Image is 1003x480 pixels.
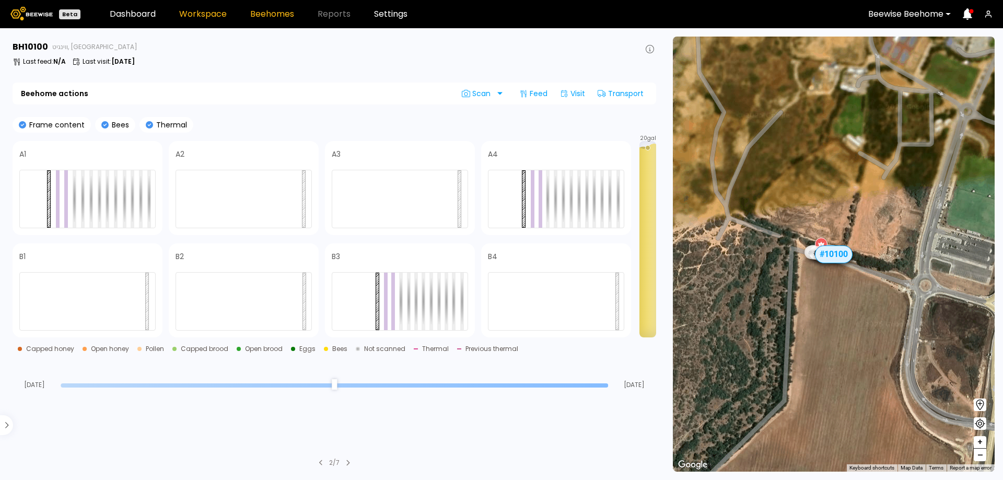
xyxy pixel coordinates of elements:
[19,253,26,260] h4: B1
[977,436,983,449] span: +
[332,253,340,260] h4: B3
[110,10,156,18] a: Dashboard
[318,10,351,18] span: Reports
[488,253,497,260] h4: B4
[465,346,518,352] div: Previous thermal
[901,464,923,472] button: Map Data
[364,346,405,352] div: Not scanned
[332,150,341,158] h4: A3
[815,245,853,263] div: # 10100
[462,89,494,98] span: Scan
[153,121,187,128] p: Thermal
[26,121,85,128] p: Frame content
[23,58,66,65] p: Last feed :
[179,10,227,18] a: Workspace
[950,465,992,471] a: Report a map error
[21,90,88,97] b: Beehome actions
[52,44,137,50] span: ווינגיט, [GEOGRAPHIC_DATA]
[59,9,80,19] div: Beta
[374,10,407,18] a: Settings
[809,245,843,259] div: # 10181
[820,238,843,260] div: ווינגיט
[83,58,135,65] p: Last visit :
[515,85,552,102] div: Feed
[640,136,656,141] span: 20 gal
[849,464,894,472] button: Keyboard shortcuts
[332,346,347,352] div: Bees
[593,85,648,102] div: Transport
[974,436,986,449] button: +
[53,57,66,66] b: N/A
[804,245,838,259] div: # 10130
[556,85,589,102] div: Visit
[250,10,294,18] a: Beehomes
[176,253,184,260] h4: B2
[245,346,283,352] div: Open brood
[488,150,498,158] h4: A4
[111,57,135,66] b: [DATE]
[91,346,129,352] div: Open honey
[977,449,983,462] span: –
[675,458,710,472] img: Google
[13,382,56,388] span: [DATE]
[675,458,710,472] a: Open this area in Google Maps (opens a new window)
[181,346,228,352] div: Capped brood
[422,346,449,352] div: Thermal
[929,465,943,471] a: Terms (opens in new tab)
[26,346,74,352] div: Capped honey
[146,346,164,352] div: Pollen
[176,150,184,158] h4: A2
[13,43,48,51] h3: BH 10100
[612,382,656,388] span: [DATE]
[19,150,26,158] h4: A1
[329,458,340,467] div: 2 / 7
[109,121,129,128] p: Bees
[299,346,316,352] div: Eggs
[974,449,986,461] button: –
[10,7,53,20] img: Beewise logo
